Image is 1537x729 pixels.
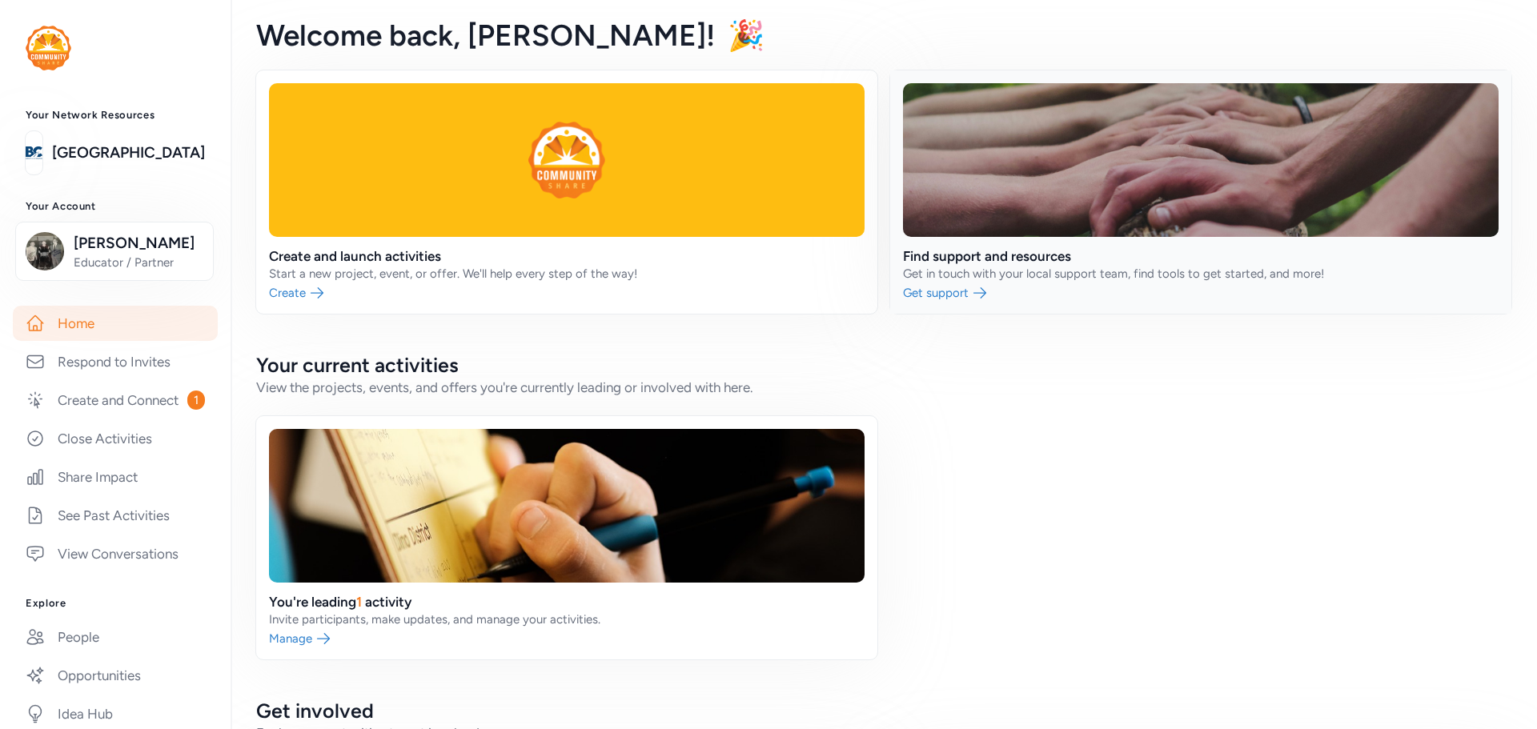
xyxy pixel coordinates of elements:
a: Home [13,306,218,341]
a: Create and Connect1 [13,383,218,418]
div: View the projects, events, and offers you're currently leading or involved with here. [256,378,1511,397]
img: logo [26,26,71,70]
a: People [13,619,218,655]
h2: Get involved [256,698,1511,723]
span: Welcome back , [PERSON_NAME]! [256,18,715,53]
h2: Your current activities [256,352,1511,378]
span: 🎉 [728,18,764,53]
a: Share Impact [13,459,218,495]
span: 1 [187,391,205,410]
a: Respond to Invites [13,344,218,379]
h3: Your Network Resources [26,109,205,122]
button: [PERSON_NAME]Educator / Partner [15,222,214,281]
a: [GEOGRAPHIC_DATA] [52,142,205,164]
h3: Explore [26,597,205,610]
h3: Your Account [26,200,205,213]
a: See Past Activities [13,498,218,533]
a: View Conversations [13,536,218,571]
span: Educator / Partner [74,254,203,270]
img: logo [26,135,42,170]
a: Close Activities [13,421,218,456]
a: Opportunities [13,658,218,693]
span: [PERSON_NAME] [74,232,203,254]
